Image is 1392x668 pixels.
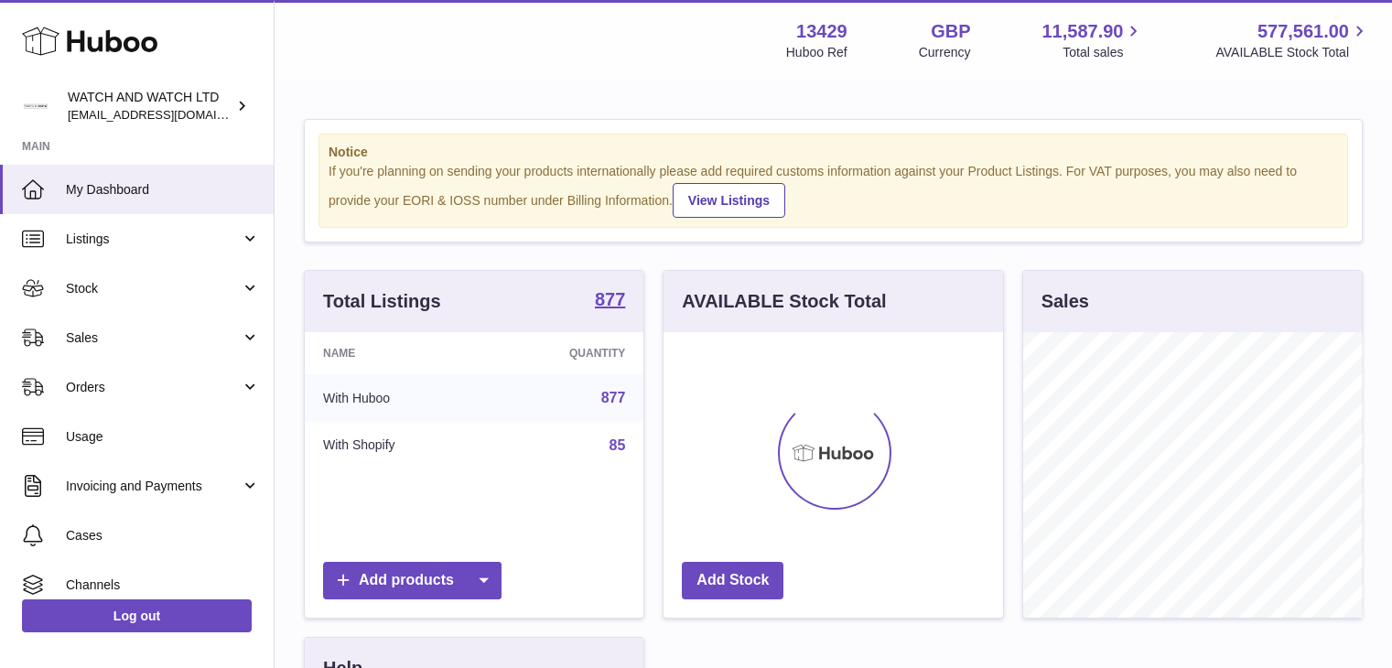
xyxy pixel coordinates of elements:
div: WATCH AND WATCH LTD [68,89,232,124]
th: Name [305,332,488,374]
a: 85 [610,437,626,453]
a: Log out [22,599,252,632]
strong: 13429 [796,19,847,44]
h3: AVAILABLE Stock Total [682,289,886,314]
span: Total sales [1063,44,1144,61]
span: 11,587.90 [1041,19,1123,44]
span: Stock [66,280,241,297]
span: [EMAIL_ADDRESS][DOMAIN_NAME] [68,107,269,122]
div: Currency [919,44,971,61]
strong: GBP [931,19,970,44]
a: 577,561.00 AVAILABLE Stock Total [1215,19,1370,61]
span: Listings [66,231,241,248]
strong: 877 [595,290,625,308]
span: Invoicing and Payments [66,478,241,495]
span: Usage [66,428,260,446]
td: With Shopify [305,422,488,469]
a: 877 [601,390,626,405]
span: AVAILABLE Stock Total [1215,44,1370,61]
span: 577,561.00 [1257,19,1349,44]
a: 877 [595,290,625,312]
strong: Notice [329,144,1338,161]
img: internalAdmin-13429@internal.huboo.com [22,92,49,120]
div: Huboo Ref [786,44,847,61]
a: View Listings [673,183,785,218]
th: Quantity [488,332,644,374]
span: Cases [66,527,260,544]
a: 11,587.90 Total sales [1041,19,1144,61]
span: Channels [66,576,260,594]
div: If you're planning on sending your products internationally please add required customs informati... [329,163,1338,218]
td: With Huboo [305,374,488,422]
h3: Sales [1041,289,1089,314]
span: Sales [66,329,241,347]
span: My Dashboard [66,181,260,199]
span: Orders [66,379,241,396]
a: Add products [323,562,502,599]
h3: Total Listings [323,289,441,314]
a: Add Stock [682,562,783,599]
